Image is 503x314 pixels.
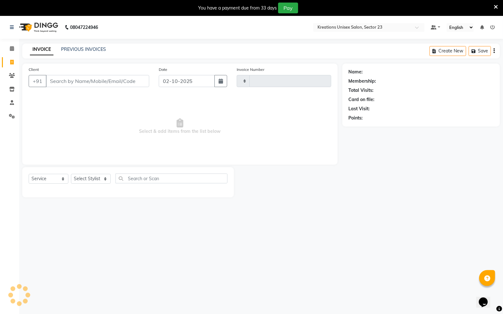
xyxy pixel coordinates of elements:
div: Total Visits: [349,87,374,94]
div: Membership: [349,78,376,85]
button: Create New [430,46,466,56]
span: Select & add items from the list below [29,95,331,158]
div: Card on file: [349,96,375,103]
button: Pay [278,3,298,13]
label: Invoice Number [237,67,264,72]
div: Last Visit: [349,106,370,112]
label: Client [29,67,39,72]
input: Search or Scan [115,174,227,183]
div: Name: [349,69,363,75]
label: Date [159,67,167,72]
b: 08047224946 [70,18,98,36]
input: Search by Name/Mobile/Email/Code [46,75,149,87]
button: +91 [29,75,46,87]
div: Points: [349,115,363,121]
div: You have a payment due from 33 days [198,5,277,11]
img: logo [16,18,60,36]
a: PREVIOUS INVOICES [61,46,106,52]
a: INVOICE [30,44,53,55]
iframe: chat widget [476,289,497,308]
button: Save [469,46,491,56]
